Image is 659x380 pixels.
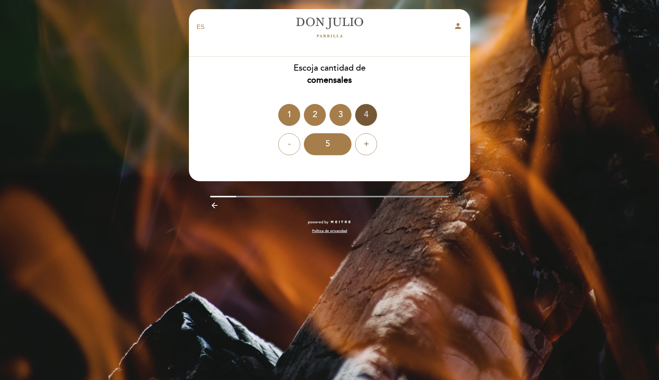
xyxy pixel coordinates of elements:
b: comensales [307,75,352,85]
img: MEITRE [330,220,351,224]
div: 5 [304,133,351,155]
a: powered by [308,220,351,225]
span: powered by [308,220,328,225]
a: Política de privacidad [312,228,347,234]
div: 2 [304,104,326,126]
div: Escoja cantidad de [189,62,470,86]
div: 4 [355,104,377,126]
a: [PERSON_NAME] [284,17,375,37]
div: 3 [329,104,351,126]
i: person [454,22,462,30]
button: person [454,22,462,33]
div: + [355,133,377,155]
i: arrow_backward [210,201,219,210]
div: - [278,133,300,155]
div: 1 [278,104,300,126]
